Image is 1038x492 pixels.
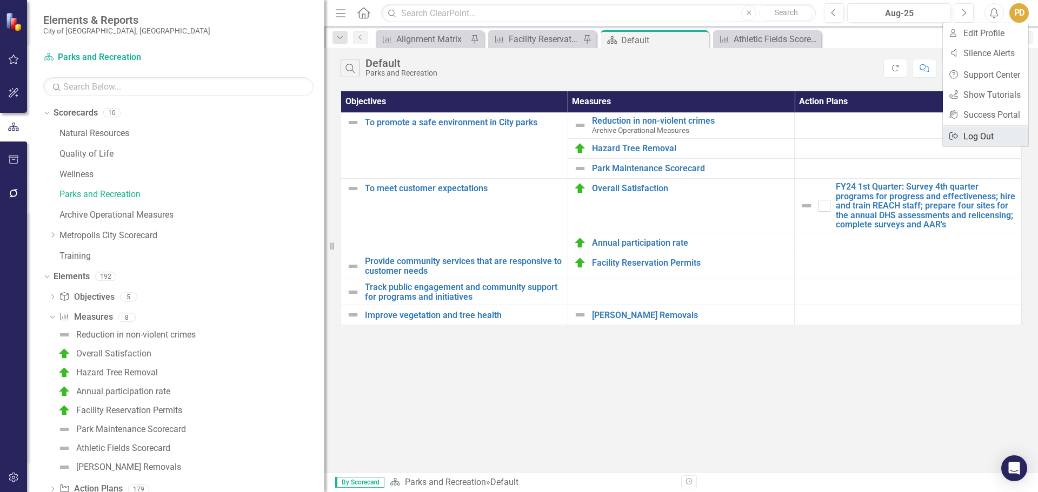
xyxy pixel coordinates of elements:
a: Reduction in non-violent crimes [592,116,789,126]
div: Aug-25 [851,7,947,20]
img: On Target [58,404,71,417]
td: Double-Click to Edit Right Click for Context Menu [341,179,568,253]
a: Metropolis City Scorecard [59,230,324,242]
div: Reduction in non-violent crimes [76,330,196,340]
div: Hazard Tree Removal [76,368,158,378]
img: Not Defined [58,423,71,436]
a: Support Center [943,65,1028,85]
div: Athletic Fields Scorecard [76,443,170,453]
img: Not Defined [347,116,360,129]
img: Not Defined [347,308,360,321]
a: Training [59,250,324,262]
img: Not Defined [574,308,587,321]
a: Parks and Recreation [59,188,324,201]
span: Search [775,8,798,17]
img: Not Defined [347,286,360,299]
a: Natural Resources [59,127,324,140]
img: Not Defined [800,199,813,212]
a: Success Portal [943,105,1028,125]
div: 192 [95,272,116,281]
a: Improve vegetation and tree health [365,311,562,320]
a: Facility Reservation Permits [592,258,789,268]
td: Double-Click to Edit Right Click for Context Menu [568,305,795,325]
button: Search [759,5,813,21]
img: Not Defined [58,328,71,341]
a: Park Maintenance Scorecard [592,164,789,173]
a: To promote a safe environment in City parks [365,118,562,127]
a: Annual participation rate [55,383,170,400]
a: [PERSON_NAME] Removals [55,459,181,476]
a: Provide community services that are responsive to customer needs [365,257,562,275]
img: Not Defined [347,260,360,273]
a: Elements [54,271,90,283]
a: To meet customer expectations [365,184,562,193]
div: Overall Satisfaction [76,349,151,359]
a: [PERSON_NAME] Removals [592,311,789,320]
div: 5 [120,292,137,301]
a: Edit Profile [943,23,1028,43]
td: Double-Click to Edit Right Click for Context Menu [341,112,568,178]
div: Parks and Recreation [365,69,437,77]
a: Silence Alerts [943,43,1028,63]
img: On Target [58,385,71,398]
td: Double-Click to Edit Right Click for Context Menu [568,253,795,279]
div: Default [490,477,518,487]
span: By Scorecard [335,477,384,488]
a: Facility Reservation Permits [491,32,580,46]
span: Archive Operational Measures [592,126,689,134]
a: Archive Operational Measures [59,209,324,221]
div: Default [621,33,706,47]
a: Athletic Fields Scorecard [55,440,170,457]
a: Hazard Tree Removal [55,364,158,381]
td: Double-Click to Edit Right Click for Context Menu [341,305,568,325]
div: [PERSON_NAME] Removals [76,462,181,472]
td: Double-Click to Edit Right Click for Context Menu [568,139,795,159]
a: Wellness [59,169,324,181]
td: Double-Click to Edit Right Click for Context Menu [568,233,795,253]
div: Park Maintenance Scorecard [76,424,186,434]
a: Parks and Recreation [43,51,178,64]
img: On Target [574,257,587,269]
img: ClearPoint Strategy [5,12,24,31]
a: Alignment Matrix [378,32,468,46]
a: Show Tutorials [943,85,1028,105]
div: Facility Reservation Permits [76,406,182,415]
div: Athletic Fields Scorecard [734,32,819,46]
a: Track public engagement and community support for programs and initiatives [365,282,562,301]
a: Objectives [59,291,114,304]
div: Open Intercom Messenger [1001,455,1027,481]
td: Double-Click to Edit Right Click for Context Menu [568,179,795,233]
a: FY24 1st Quarter: Survey 4th quarter programs for progress and effectiveness; hire and train REAC... [836,182,1016,230]
a: Quality of Life [59,148,324,160]
a: Scorecards [54,107,98,119]
span: Elements & Reports [43,14,210,26]
a: Measures [59,311,112,323]
small: City of [GEOGRAPHIC_DATA], [GEOGRAPHIC_DATA] [43,26,210,35]
button: PD [1009,3,1029,23]
div: Alignment Matrix [396,32,468,46]
div: 10 [103,109,121,118]
img: Not Defined [58,461,71,474]
a: Overall Satisfaction [592,184,789,193]
img: On Target [574,237,587,250]
div: 8 [118,313,136,322]
img: Not Defined [58,442,71,455]
a: Log Out [943,126,1028,146]
img: On Target [574,182,587,195]
div: Default [365,57,437,69]
input: Search Below... [43,77,314,96]
a: Overall Satisfaction [55,345,151,362]
img: On Target [58,347,71,360]
td: Double-Click to Edit Right Click for Context Menu [568,159,795,179]
a: Athletic Fields Scorecard [716,32,819,46]
a: Parks and Recreation [405,477,486,487]
input: Search ClearPoint... [381,4,816,23]
img: Not Defined [574,119,587,132]
a: Park Maintenance Scorecard [55,421,186,438]
a: Facility Reservation Permits [55,402,182,419]
a: Annual participation rate [592,238,789,248]
td: Double-Click to Edit Right Click for Context Menu [795,179,1022,233]
button: Aug-25 [847,3,951,23]
img: On Target [574,142,587,155]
